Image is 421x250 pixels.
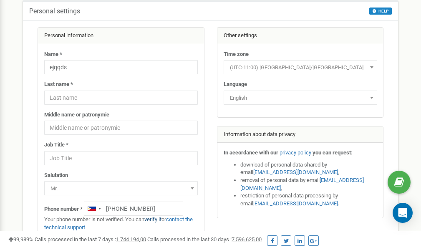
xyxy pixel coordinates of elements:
[44,111,109,119] label: Middle name or patronymic
[8,236,33,242] span: 99,989%
[44,91,198,105] input: Last name
[144,216,161,222] a: verify it
[44,151,198,165] input: Job Title
[224,81,247,88] label: Language
[147,236,262,242] span: Calls processed in the last 30 days :
[84,202,183,216] input: +1-800-555-55-55
[240,161,377,177] li: download of personal data shared by email ,
[240,177,364,191] a: [EMAIL_ADDRESS][DOMAIN_NAME]
[44,141,68,149] label: Job Title *
[253,200,338,207] a: [EMAIL_ADDRESS][DOMAIN_NAME]
[217,126,383,143] div: Information about data privacy
[116,236,146,242] u: 1 744 194,00
[280,149,311,156] a: privacy policy
[240,192,377,207] li: restriction of personal data processing by email .
[84,202,103,215] div: Telephone country code
[44,81,73,88] label: Last name *
[44,51,62,58] label: Name *
[369,8,392,15] button: HELP
[44,216,193,230] a: contact the technical support
[47,183,195,194] span: Mr.
[44,205,83,213] label: Phone number *
[44,121,198,135] input: Middle name or patronymic
[227,92,374,104] span: English
[227,62,374,73] span: (UTC-11:00) Pacific/Midway
[253,169,338,175] a: [EMAIL_ADDRESS][DOMAIN_NAME]
[44,172,68,179] label: Salutation
[240,177,377,192] li: removal of personal data by email ,
[224,60,377,74] span: (UTC-11:00) Pacific/Midway
[224,91,377,105] span: English
[217,28,383,44] div: Other settings
[38,28,204,44] div: Personal information
[44,60,198,74] input: Name
[313,149,353,156] strong: you can request:
[44,216,198,231] p: Your phone number is not verified. You can or
[232,236,262,242] u: 7 596 625,00
[35,236,146,242] span: Calls processed in the last 7 days :
[224,149,278,156] strong: In accordance with our
[224,51,249,58] label: Time zone
[44,181,198,195] span: Mr.
[393,203,413,223] div: Open Intercom Messenger
[29,8,80,15] h5: Personal settings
